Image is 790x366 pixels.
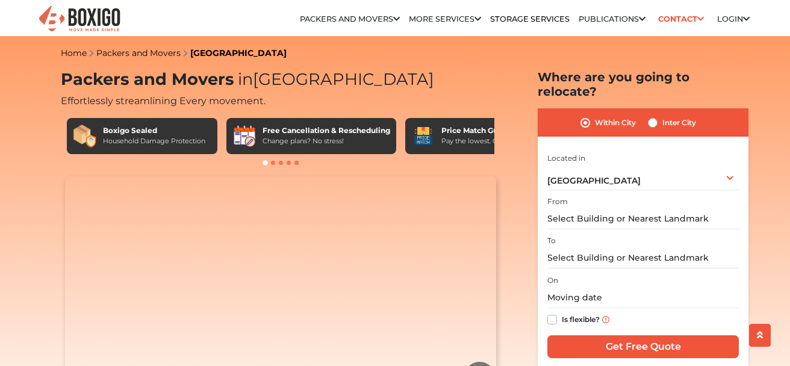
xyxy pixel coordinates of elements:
[547,208,739,229] input: Select Building or Nearest Landmark
[409,14,481,23] a: More services
[547,275,558,286] label: On
[547,196,568,207] label: From
[263,125,390,136] div: Free Cancellation & Rescheduling
[300,14,400,23] a: Packers and Movers
[749,324,771,347] button: scroll up
[411,124,435,148] img: Price Match Guarantee
[562,312,600,325] label: Is flexible?
[190,48,287,58] a: [GEOGRAPHIC_DATA]
[490,14,570,23] a: Storage Services
[662,116,696,130] label: Inter City
[595,116,636,130] label: Within City
[103,125,205,136] div: Boxigo Sealed
[547,153,585,164] label: Located in
[73,124,97,148] img: Boxigo Sealed
[61,95,266,107] span: Effortlessly streamlining Every movement.
[263,136,390,146] div: Change plans? No stress!
[232,124,257,148] img: Free Cancellation & Rescheduling
[61,48,87,58] a: Home
[547,235,556,246] label: To
[602,316,609,323] img: info
[61,70,500,90] h1: Packers and Movers
[103,136,205,146] div: Household Damage Protection
[717,14,750,23] a: Login
[238,69,253,89] span: in
[37,4,122,34] img: Boxigo
[547,247,739,268] input: Select Building or Nearest Landmark
[538,70,748,99] h2: Where are you going to relocate?
[655,10,708,28] a: Contact
[547,335,739,358] input: Get Free Quote
[441,136,533,146] div: Pay the lowest. Guaranteed!
[579,14,645,23] a: Publications
[96,48,181,58] a: Packers and Movers
[441,125,533,136] div: Price Match Guarantee
[547,287,739,308] input: Moving date
[547,175,641,186] span: [GEOGRAPHIC_DATA]
[234,69,434,89] span: [GEOGRAPHIC_DATA]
